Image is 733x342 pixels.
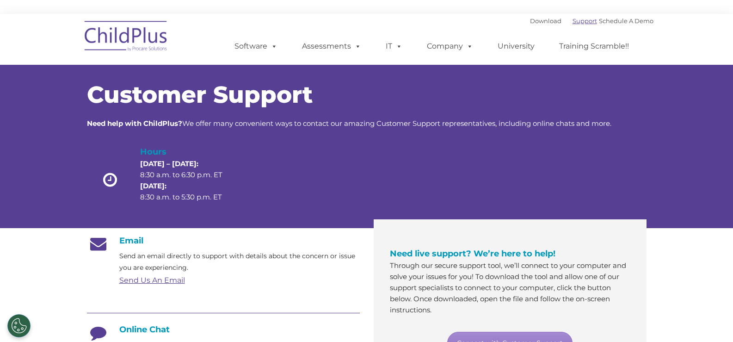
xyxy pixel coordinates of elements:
a: Schedule A Demo [599,17,653,25]
strong: [DATE] – [DATE]: [140,159,198,168]
iframe: Chat Widget [687,298,733,342]
img: ChildPlus by Procare Solutions [80,14,172,61]
h4: Online Chat [87,324,360,335]
strong: [DATE]: [140,181,166,190]
span: Need live support? We’re here to help! [390,249,555,259]
strong: Need help with ChildPlus? [87,119,182,128]
a: Training Scramble!! [550,37,638,56]
span: We offer many convenient ways to contact our amazing Customer Support representatives, including ... [87,119,611,128]
span: Customer Support [87,81,313,109]
p: 8:30 a.m. to 6:30 p.m. ET 8:30 a.m. to 5:30 p.m. ET [140,158,238,203]
button: Cookies Settings [7,314,31,337]
a: University [488,37,544,56]
font: | [530,17,653,25]
h4: Hours [140,145,238,158]
a: Assessments [293,37,370,56]
a: Company [418,37,482,56]
p: Through our secure support tool, we’ll connect to your computer and solve your issues for you! To... [390,260,630,316]
h4: Email [87,236,360,246]
a: IT [376,37,412,56]
a: Download [530,17,561,25]
a: Support [573,17,597,25]
a: Software [225,37,287,56]
a: Send Us An Email [119,276,185,285]
p: Send an email directly to support with details about the concern or issue you are experiencing. [119,250,360,274]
